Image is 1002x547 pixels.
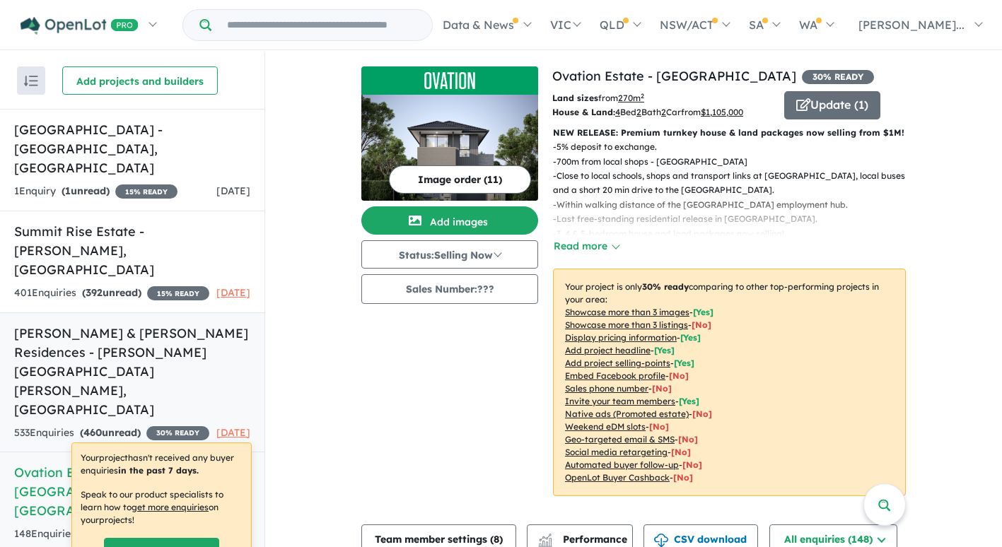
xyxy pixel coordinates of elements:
[652,383,672,394] span: [ No ]
[14,425,209,442] div: 533 Enquir ies
[565,383,648,394] u: Sales phone number
[565,307,689,317] u: Showcase more than 3 images
[565,345,651,355] u: Add project headline
[654,345,675,355] span: [ Yes ]
[553,238,619,254] button: Read more
[565,459,679,470] u: Automated buyer follow-up
[361,240,538,269] button: Status:Selling Now
[82,286,141,299] strong: ( unread)
[858,18,965,32] span: [PERSON_NAME]...
[389,165,531,194] button: Image order (11)
[661,107,666,117] u: 2
[367,72,532,89] img: Ovation Estate - Leppington Logo
[494,533,499,546] span: 8
[86,286,103,299] span: 392
[80,426,141,439] strong: ( unread)
[14,285,209,302] div: 401 Enquir ies
[565,434,675,445] u: Geo-targeted email & SMS
[115,184,177,199] span: 15 % READY
[636,107,641,117] u: 2
[618,93,644,103] u: 270 m
[216,286,250,299] span: [DATE]
[14,120,250,177] h5: [GEOGRAPHIC_DATA] - [GEOGRAPHIC_DATA] , [GEOGRAPHIC_DATA]
[565,421,646,432] u: Weekend eDM slots
[552,107,615,117] b: House & Land:
[565,370,665,381] u: Embed Facebook profile
[565,472,670,483] u: OpenLot Buyer Cashback
[65,184,71,197] span: 1
[361,66,538,201] a: Ovation Estate - Leppington LogoOvation Estate - Leppington
[214,10,429,40] input: Try estate name, suburb, builder or developer
[553,198,917,212] p: - Within walking distance of the [GEOGRAPHIC_DATA] employment hub.
[802,70,874,84] span: 30 % READY
[361,274,538,304] button: Sales Number:???
[147,286,209,300] span: 15 % READY
[539,534,552,541] img: line-chart.svg
[132,502,209,512] u: get more enquiries
[679,396,699,406] span: [ Yes ]
[361,95,538,201] img: Ovation Estate - Leppington
[693,307,713,317] span: [ Yes ]
[641,92,644,100] sup: 2
[14,526,209,543] div: 148 Enquir ies
[678,434,698,445] span: [No]
[682,459,702,470] span: [No]
[701,107,743,117] u: $ 1,105,000
[553,140,917,154] p: - 5% deposit to exchange.
[552,105,774,119] p: Bed Bath Car from
[615,107,620,117] u: 4
[669,370,689,381] span: [ No ]
[146,426,209,440] span: 30 % READY
[216,426,250,439] span: [DATE]
[552,91,774,105] p: from
[118,465,199,476] b: in the past 7 days.
[565,358,670,368] u: Add project selling-points
[24,76,38,86] img: sort.svg
[552,68,796,84] a: Ovation Estate - [GEOGRAPHIC_DATA]
[14,222,250,279] h5: Summit Rise Estate - [PERSON_NAME] , [GEOGRAPHIC_DATA]
[21,17,139,35] img: Openlot PRO Logo White
[692,408,712,419] span: [No]
[642,281,689,292] b: 30 % ready
[14,463,250,520] h5: Ovation Estate - [GEOGRAPHIC_DATA] , [GEOGRAPHIC_DATA]
[83,426,102,439] span: 460
[649,421,669,432] span: [No]
[674,358,694,368] span: [ Yes ]
[784,91,880,119] button: Update (1)
[680,332,701,343] span: [ Yes ]
[552,93,598,103] b: Land sizes
[553,169,917,198] p: - Close to local schools, shops and transport links at [GEOGRAPHIC_DATA], local buses and a short...
[540,533,627,546] span: Performance
[62,66,218,95] button: Add projects and builders
[565,396,675,406] u: Invite your team members
[692,319,711,330] span: [ No ]
[538,538,552,547] img: bar-chart.svg
[81,452,243,477] p: Your project hasn't received any buyer enquiries
[673,472,693,483] span: [No]
[565,447,668,457] u: Social media retargeting
[565,332,677,343] u: Display pricing information
[671,447,691,457] span: [No]
[565,319,688,330] u: Showcase more than 3 listings
[553,212,917,226] p: - Last free-standing residential release in [GEOGRAPHIC_DATA].
[553,269,906,496] p: Your project is only comparing to other top-performing projects in your area: - - - - - - - - - -...
[14,183,177,200] div: 1 Enquir y
[62,184,110,197] strong: ( unread)
[565,408,689,419] u: Native ads (Promoted estate)
[553,155,917,169] p: - 700m from local shops - [GEOGRAPHIC_DATA]
[553,126,906,140] p: NEW RELEASE: Premium turnkey house & land packages now selling from $1M!
[216,184,250,197] span: [DATE]
[361,206,538,235] button: Add images
[553,227,917,241] p: - 3, 4 & 5-bedroom house and land packages now selling!
[14,324,250,419] h5: [PERSON_NAME] & [PERSON_NAME] Residences - [PERSON_NAME][GEOGRAPHIC_DATA][PERSON_NAME] , [GEOGRAP...
[81,488,243,527] p: Speak to our product specialists to learn how to on your projects !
